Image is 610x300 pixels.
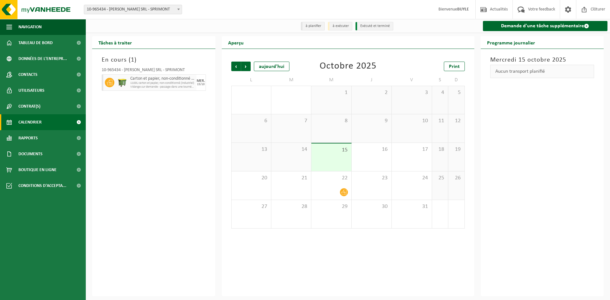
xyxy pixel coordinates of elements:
[451,175,461,182] span: 26
[311,74,351,86] td: M
[235,175,268,182] span: 20
[355,203,388,210] span: 30
[301,22,325,30] li: à planifier
[352,74,392,86] td: J
[231,74,271,86] td: L
[457,7,469,12] strong: BUYLE
[18,98,40,114] span: Contrat(s)
[435,175,445,182] span: 25
[274,203,308,210] span: 28
[274,146,308,153] span: 14
[490,55,594,65] h3: Mercredi 15 octobre 2025
[271,74,311,86] td: M
[315,203,348,210] span: 29
[448,74,464,86] td: D
[18,83,44,98] span: Utilisateurs
[18,162,57,178] span: Boutique en ligne
[254,62,289,71] div: aujourd'hui
[241,62,251,71] span: Suivant
[451,117,461,124] span: 12
[435,117,445,124] span: 11
[328,22,352,30] li: à exécuter
[432,74,448,86] td: S
[355,117,388,124] span: 9
[435,89,445,96] span: 4
[395,175,428,182] span: 24
[18,35,53,51] span: Tableau de bord
[84,5,182,14] span: 10-965434 - BUYLE CHRISTIAN SRL - SPRIMONT
[320,62,376,71] div: Octobre 2025
[481,36,541,49] h2: Programme journalier
[395,146,428,153] span: 17
[483,21,608,31] a: Demande d'une tâche supplémentaire
[274,175,308,182] span: 21
[451,89,461,96] span: 5
[118,78,127,87] img: WB-1100-HPE-GN-50
[231,62,241,71] span: Précédent
[315,147,348,154] span: 15
[274,117,308,124] span: 7
[315,89,348,96] span: 1
[395,117,428,124] span: 10
[130,81,195,85] span: 1100L carton et papier, non-conditionné (industriel)
[222,36,250,49] h2: Aperçu
[355,89,388,96] span: 2
[451,146,461,153] span: 19
[235,203,268,210] span: 27
[197,83,205,86] div: 15/10
[392,74,432,86] td: V
[92,36,138,49] h2: Tâches à traiter
[18,67,37,83] span: Contacts
[131,57,134,63] span: 1
[235,117,268,124] span: 6
[197,79,205,83] div: MER.
[102,55,206,65] h3: En cours ( )
[395,89,428,96] span: 3
[355,175,388,182] span: 23
[490,65,594,78] div: Aucun transport planifié
[356,22,393,30] li: Exécuté et terminé
[235,146,268,153] span: 13
[18,19,42,35] span: Navigation
[18,178,66,194] span: Conditions d'accepta...
[130,85,195,89] span: Vidange sur demande - passage dans une tournée fixe
[435,146,445,153] span: 18
[449,64,460,69] span: Print
[315,175,348,182] span: 22
[18,130,38,146] span: Rapports
[444,62,465,71] a: Print
[18,146,43,162] span: Documents
[130,76,195,81] span: Carton et papier, non-conditionné (industriel)
[315,117,348,124] span: 8
[18,51,67,67] span: Données de l'entrepr...
[355,146,388,153] span: 16
[18,114,42,130] span: Calendrier
[395,203,428,210] span: 31
[102,68,206,74] div: 10-965434 - [PERSON_NAME] SRL - SPRIMONT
